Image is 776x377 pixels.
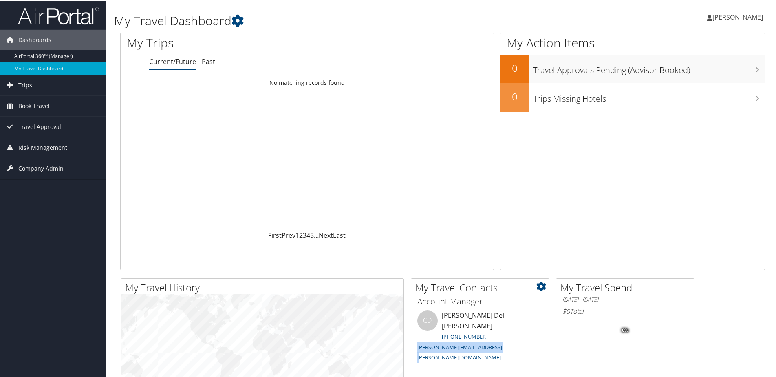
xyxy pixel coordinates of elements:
[417,295,543,306] h3: Account Manager
[333,230,346,239] a: Last
[533,60,765,75] h3: Travel Approvals Pending (Advisor Booked)
[303,230,306,239] a: 3
[500,54,765,82] a: 0Travel Approvals Pending (Advisor Booked)
[125,280,403,294] h2: My Travel History
[149,56,196,65] a: Current/Future
[562,306,570,315] span: $0
[712,12,763,21] span: [PERSON_NAME]
[299,230,303,239] a: 2
[500,82,765,111] a: 0Trips Missing Hotels
[18,95,50,115] span: Book Travel
[500,33,765,51] h1: My Action Items
[114,11,552,29] h1: My Travel Dashboard
[622,327,628,332] tspan: 0%
[707,4,771,29] a: [PERSON_NAME]
[18,5,99,24] img: airportal-logo.png
[319,230,333,239] a: Next
[282,230,295,239] a: Prev
[562,295,688,303] h6: [DATE] - [DATE]
[202,56,215,65] a: Past
[417,343,502,361] a: [PERSON_NAME][EMAIL_ADDRESS][PERSON_NAME][DOMAIN_NAME]
[413,310,547,364] li: [PERSON_NAME] Del [PERSON_NAME]
[18,157,64,178] span: Company Admin
[562,306,688,315] h6: Total
[306,230,310,239] a: 4
[121,75,494,89] td: No matching records found
[18,74,32,95] span: Trips
[500,60,529,74] h2: 0
[18,29,51,49] span: Dashboards
[310,230,314,239] a: 5
[295,230,299,239] a: 1
[442,332,487,339] a: [PHONE_NUMBER]
[417,310,438,330] div: CD
[533,88,765,104] h3: Trips Missing Hotels
[127,33,332,51] h1: My Trips
[560,280,694,294] h2: My Travel Spend
[415,280,549,294] h2: My Travel Contacts
[268,230,282,239] a: First
[18,116,61,136] span: Travel Approval
[18,137,67,157] span: Risk Management
[500,89,529,103] h2: 0
[314,230,319,239] span: …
